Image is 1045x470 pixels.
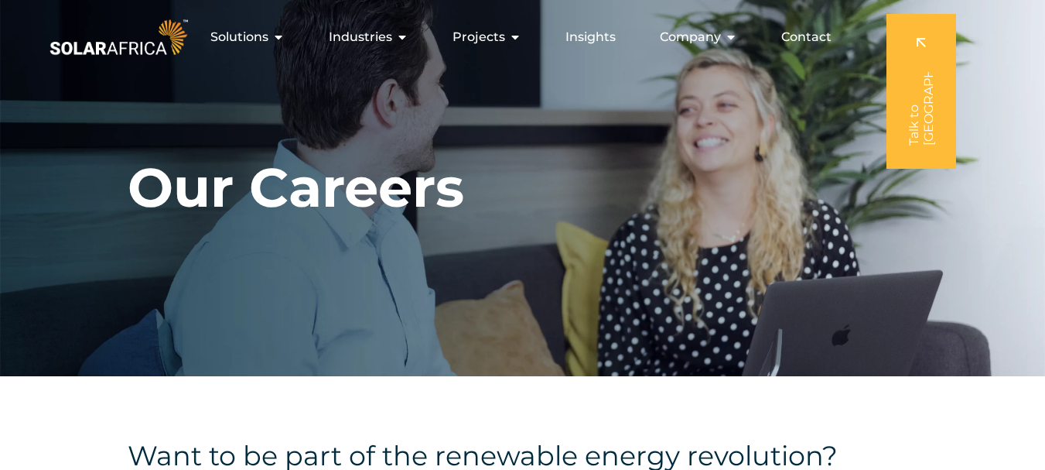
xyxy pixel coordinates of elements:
[191,22,844,53] nav: Menu
[191,22,844,53] div: Menu Toggle
[329,28,392,46] span: Industries
[565,28,616,46] a: Insights
[128,155,464,221] h1: Our Careers
[781,28,832,46] a: Contact
[452,28,505,46] span: Projects
[660,28,721,46] span: Company
[210,28,268,46] span: Solutions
